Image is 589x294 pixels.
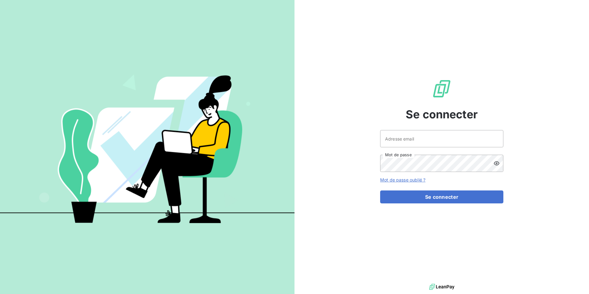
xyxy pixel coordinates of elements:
[380,130,503,147] input: placeholder
[432,79,452,99] img: Logo LeanPay
[429,282,454,292] img: logo
[380,177,425,182] a: Mot de passe oublié ?
[380,190,503,203] button: Se connecter
[406,106,478,123] span: Se connecter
